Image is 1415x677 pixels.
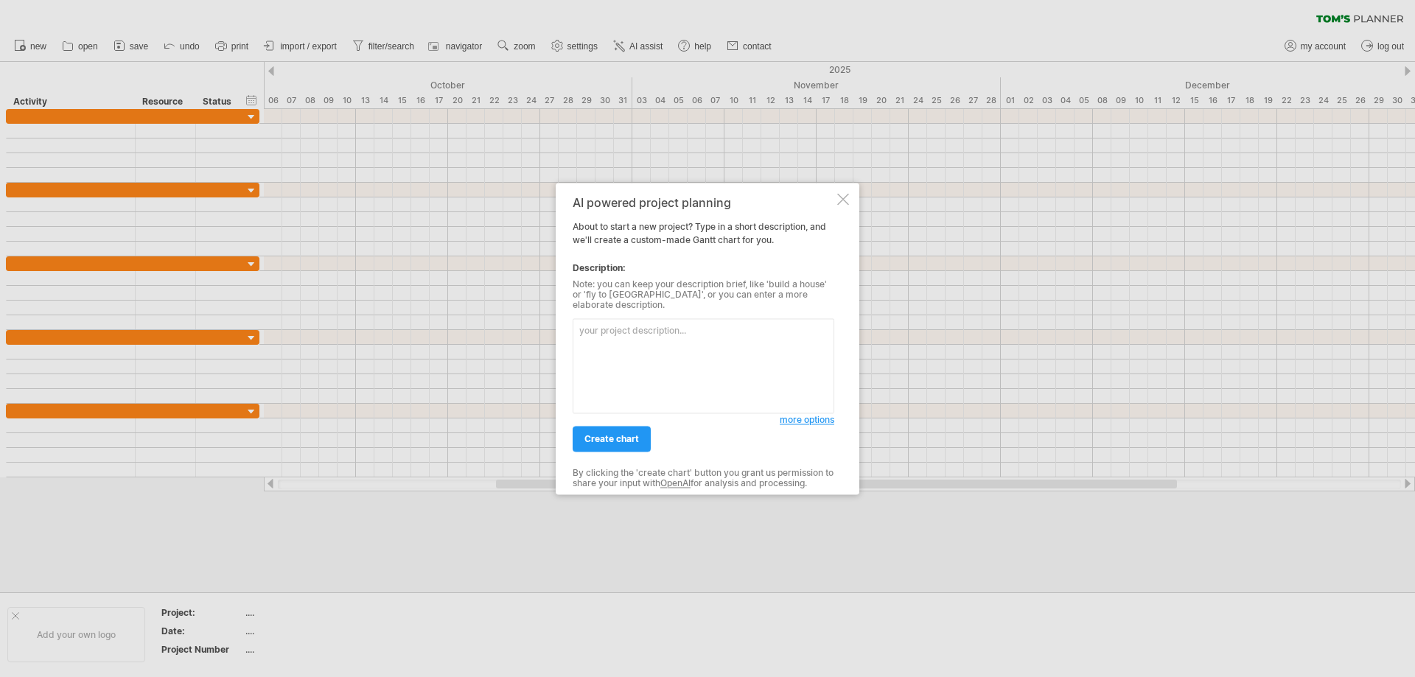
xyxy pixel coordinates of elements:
[573,279,834,311] div: Note: you can keep your description brief, like 'build a house' or 'fly to [GEOGRAPHIC_DATA]', or...
[780,414,834,425] span: more options
[584,433,639,444] span: create chart
[780,413,834,427] a: more options
[573,196,834,481] div: About to start a new project? Type in a short description, and we'll create a custom-made Gantt c...
[660,478,691,489] a: OpenAI
[573,262,834,275] div: Description:
[573,426,651,452] a: create chart
[573,196,834,209] div: AI powered project planning
[573,468,834,489] div: By clicking the 'create chart' button you grant us permission to share your input with for analys...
